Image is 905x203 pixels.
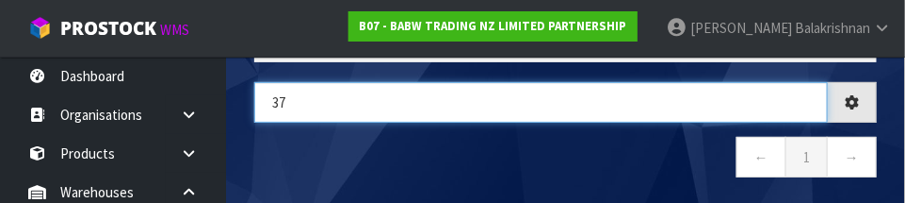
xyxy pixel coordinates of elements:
span: Balakrishnan [795,19,870,37]
img: cube-alt.png [28,16,52,40]
nav: Page navigation [254,137,877,183]
small: WMS [160,21,189,39]
span: [PERSON_NAME] [690,19,792,37]
a: 1 [785,137,828,178]
strong: B07 - BABW TRADING NZ LIMITED PARTNERSHIP [359,18,627,34]
a: ← [736,137,786,178]
a: B07 - BABW TRADING NZ LIMITED PARTNERSHIP [348,11,638,42]
span: ProStock [60,16,156,41]
input: Search inventories [254,82,828,123]
a: → [827,137,877,178]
